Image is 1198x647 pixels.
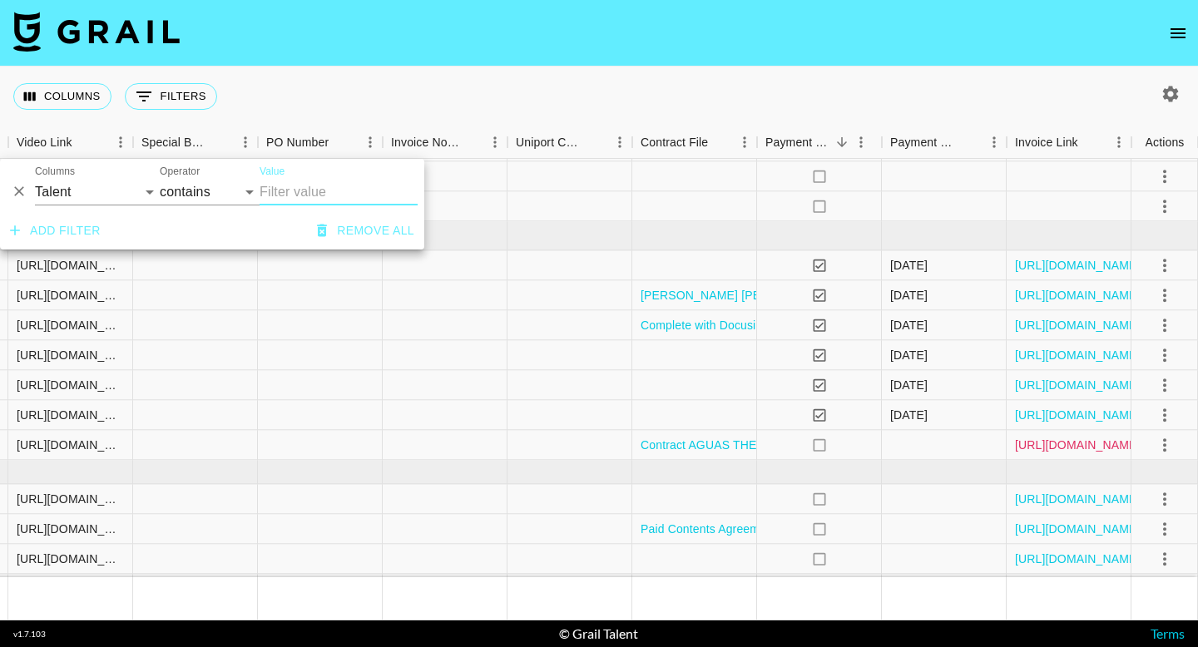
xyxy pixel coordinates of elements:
[849,130,874,155] button: Menu
[641,521,1063,537] a: Paid Contents Agreement_ [PERSON_NAME].[PERSON_NAME] (25.08) (1).pdf
[1151,281,1179,309] button: select merge strategy
[329,131,352,154] button: Sort
[1151,132,1179,161] button: select merge strategy
[1151,371,1179,399] button: select merge strategy
[890,317,928,333] div: 31/08/2025
[160,165,200,179] label: Operator
[1151,251,1179,279] button: select merge strategy
[17,287,124,304] div: https://www.tiktok.com/@kimberly.michellee/video/7543076507510459703?_r=1&_t=ZT-8zDgWEbIqTu
[1151,401,1179,429] button: select merge strategy
[1015,126,1078,159] div: Invoice Link
[890,407,928,423] div: 17/09/2025
[1015,257,1141,274] a: [URL][DOMAIN_NAME]
[607,130,632,155] button: Menu
[391,126,459,159] div: Invoice Notes
[17,551,124,567] div: https://www.tiktok.com/@martin.jovenin/photo/7553167944839089430
[17,491,124,507] div: https://www.tiktok.com/@martin.jovenin/photo/7551170589424094486?lang=en
[890,287,928,304] div: 23/09/2025
[1151,515,1179,543] button: select merge strategy
[757,126,882,159] div: Payment Sent
[125,83,217,110] button: Show filters
[17,377,124,393] div: https://www.tiktok.com/@tia_champken/video/7540765872433024278?lang=en-GB
[35,165,75,179] label: Columns
[17,521,124,537] div: https://www.tiktok.com/@kimberly.michellee/video/7549405086166830349
[383,126,507,159] div: Invoice Notes
[1078,131,1101,154] button: Sort
[1015,377,1141,393] a: [URL][DOMAIN_NAME]
[210,131,233,154] button: Sort
[1015,491,1141,507] a: [URL][DOMAIN_NAME]
[1151,192,1179,220] button: select merge strategy
[483,130,507,155] button: Menu
[17,437,124,453] div: https://www.instagram.com/reel/DNGwF0KAvzy/?igsh=MW42aDc2bmN0YTVkcw==
[1015,437,1141,453] a: [URL][DOMAIN_NAME]
[13,629,46,640] div: v 1.7.103
[17,347,124,363] div: https://www.tiktok.com/@rastamous3/video/7539238143279566102?lang=en-GB
[1131,126,1198,159] div: Actions
[641,437,1021,453] a: Contract AGUAS THE TEROR TRAIL x @[PERSON_NAME].jovenin.pdf
[17,317,124,333] div: https://www.tiktok.com/@kimberly.michellee/video/7539030494214622477
[1151,311,1179,339] button: select merge strategy
[1146,126,1185,159] div: Actions
[8,126,133,159] div: Video Link
[1106,130,1131,155] button: Menu
[1151,341,1179,369] button: select merge strategy
[958,131,982,154] button: Sort
[266,126,329,159] div: PO Number
[7,179,32,204] button: Delete
[507,126,632,159] div: Uniport Contact Email
[1161,17,1195,50] button: open drawer
[260,179,418,205] input: Filter value
[1151,545,1179,573] button: select merge strategy
[830,131,854,154] button: Sort
[1151,575,1179,603] button: select merge strategy
[1015,551,1141,567] a: [URL][DOMAIN_NAME]
[233,130,258,155] button: Menu
[260,165,285,179] label: Value
[17,257,124,274] div: https://www.tiktok.com/@shrimpmonkey04/video/7533464418957413638
[17,126,72,159] div: Video Link
[358,130,383,155] button: Menu
[516,126,584,159] div: Uniport Contact Email
[1015,317,1141,333] a: [URL][DOMAIN_NAME]
[708,131,731,154] button: Sort
[882,126,1007,159] div: Payment Sent Date
[890,377,928,393] div: 22/09/2025
[17,407,124,423] div: https://www.tiktok.com/@rastamous3/video/7533288781785582870?lang=en-GB
[982,130,1007,155] button: Menu
[459,131,483,154] button: Sort
[141,126,210,159] div: Special Booking Type
[1015,521,1141,537] a: [URL][DOMAIN_NAME]
[1151,162,1179,190] button: select merge strategy
[1007,126,1131,159] div: Invoice Link
[1151,485,1179,513] button: select merge strategy
[133,126,258,159] div: Special Booking Type
[258,126,383,159] div: PO Number
[108,130,133,155] button: Menu
[1015,347,1141,363] a: [URL][DOMAIN_NAME]
[1151,431,1179,459] button: select merge strategy
[3,215,107,246] button: Add filter
[641,126,708,159] div: Contract File
[310,215,421,246] button: Remove all
[890,347,928,363] div: 20/08/2025
[1151,625,1185,641] a: Terms
[765,126,830,159] div: Payment Sent
[641,317,1123,333] a: Complete with Docusign：BeetlesGelPolish X Influencer ([PERSON_NAME]) - Contract.pdf
[72,131,96,154] button: Sort
[13,83,111,110] button: Select columns
[732,130,757,155] button: Menu
[559,625,638,642] div: © Grail Talent
[890,257,928,274] div: 10/08/2025
[632,126,757,159] div: Contract File
[890,126,958,159] div: Payment Sent Date
[1015,407,1141,423] a: [URL][DOMAIN_NAME]
[1015,287,1141,304] a: [URL][DOMAIN_NAME]
[641,287,993,304] a: [PERSON_NAME] [PERSON_NAME] Influencer Agreement (1).pdf
[13,12,180,52] img: Grail Talent
[584,131,607,154] button: Sort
